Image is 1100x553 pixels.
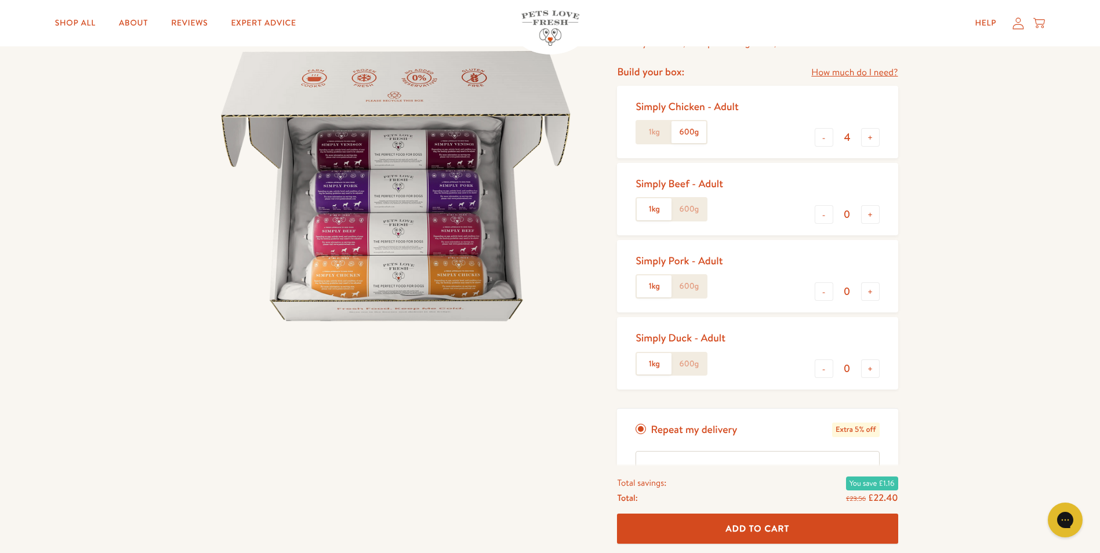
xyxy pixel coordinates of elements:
[1042,499,1088,541] iframe: Gorgias live chat messenger
[846,476,898,490] span: You save £1.16
[815,359,833,378] button: -
[832,423,879,437] span: Extra 5% off
[671,198,706,220] label: 600g
[617,514,898,544] button: Add To Cart
[671,275,706,297] label: 600g
[617,490,637,505] span: Total:
[636,254,723,267] div: Simply Pork - Adult
[846,494,866,503] s: £23.56
[110,12,157,35] a: About
[861,205,880,224] button: +
[636,177,723,190] div: Simply Beef - Adult
[617,65,684,78] h4: Build your box:
[637,198,671,220] label: 1kg
[162,12,217,35] a: Reviews
[651,423,737,437] span: Repeat my delivery
[815,282,833,301] button: -
[222,12,306,35] a: Expert Advice
[815,128,833,147] button: -
[637,121,671,143] label: 1kg
[965,12,1005,35] a: Help
[868,492,898,504] span: £22.40
[815,205,833,224] button: -
[861,359,880,378] button: +
[46,12,105,35] a: Shop All
[637,353,671,375] label: 1kg
[636,331,725,344] div: Simply Duck - Adult
[636,100,738,113] div: Simply Chicken - Adult
[521,10,579,46] img: Pets Love Fresh
[861,282,880,301] button: +
[861,128,880,147] button: +
[726,522,790,534] span: Add To Cart
[811,65,898,81] a: How much do I need?
[637,275,671,297] label: 1kg
[617,475,666,490] span: Total savings:
[671,121,706,143] label: 600g
[671,353,706,375] label: 600g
